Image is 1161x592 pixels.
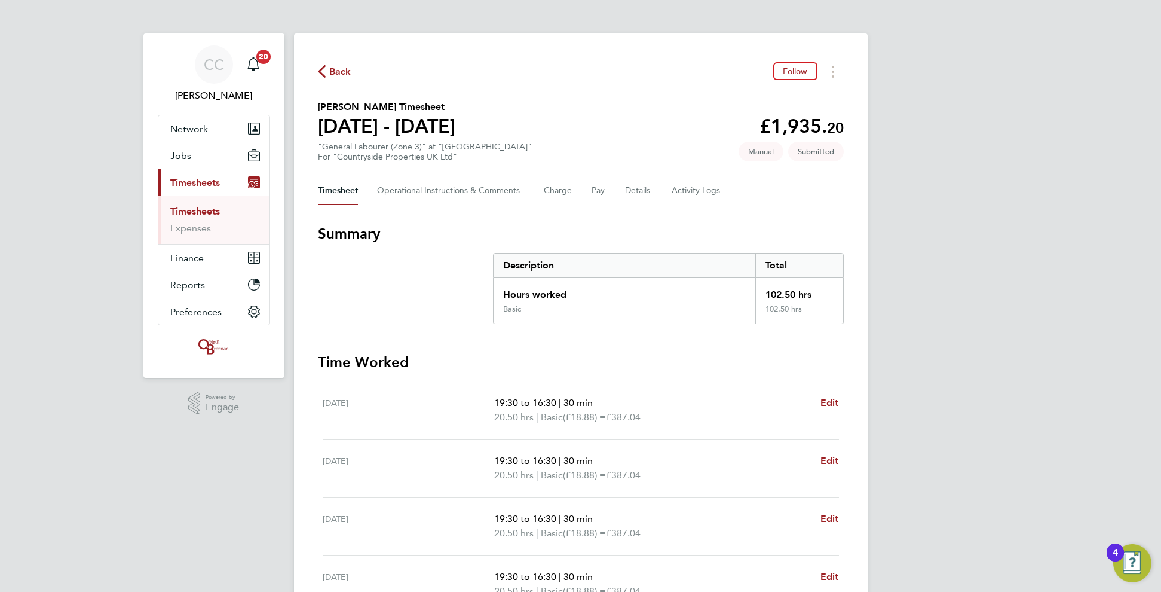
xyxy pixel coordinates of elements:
[170,206,220,217] a: Timesheets
[170,222,211,234] a: Expenses
[739,142,783,161] span: This timesheet was manually created.
[188,392,239,415] a: Powered byEngage
[536,527,538,539] span: |
[820,513,839,524] span: Edit
[206,392,239,402] span: Powered by
[563,469,606,481] span: (£18.88) =
[759,115,844,138] app-decimal: £1,935.
[606,469,641,481] span: £387.04
[563,397,593,408] span: 30 min
[204,57,224,72] span: CC
[592,176,606,205] button: Pay
[323,512,495,541] div: [DATE]
[625,176,653,205] button: Details
[158,169,269,196] button: Timesheets
[318,64,351,79] button: Back
[544,176,572,205] button: Charge
[494,411,534,423] span: 20.50 hrs
[323,454,495,483] div: [DATE]
[820,571,839,582] span: Edit
[318,176,358,205] button: Timesheet
[494,571,556,582] span: 19:30 to 16:30
[559,397,561,408] span: |
[158,142,269,169] button: Jobs
[329,65,351,79] span: Back
[206,402,239,413] span: Engage
[318,114,455,138] h1: [DATE] - [DATE]
[158,89,270,103] span: Charlotte Carter
[170,177,220,188] span: Timesheets
[563,411,606,423] span: (£18.88) =
[494,469,534,481] span: 20.50 hrs
[318,152,532,162] div: For "Countryside Properties UK Ltd"
[755,278,843,304] div: 102.50 hrs
[536,411,538,423] span: |
[318,224,844,243] h3: Summary
[559,571,561,582] span: |
[494,513,556,524] span: 19:30 to 16:30
[563,571,593,582] span: 30 min
[494,455,556,466] span: 19:30 to 16:30
[170,279,205,291] span: Reports
[158,298,269,325] button: Preferences
[377,176,525,205] button: Operational Instructions & Comments
[755,304,843,324] div: 102.50 hrs
[606,527,641,539] span: £387.04
[788,142,844,161] span: This timesheet is Submitted.
[1113,544,1151,582] button: Open Resource Center, 4 new notifications
[820,512,839,526] a: Edit
[503,304,521,314] div: Basic
[563,513,593,524] span: 30 min
[158,337,270,356] a: Go to home page
[158,245,269,271] button: Finance
[541,410,563,425] span: Basic
[822,62,844,81] button: Timesheets Menu
[755,254,843,277] div: Total
[170,252,204,264] span: Finance
[541,526,563,541] span: Basic
[493,253,844,324] div: Summary
[820,570,839,584] a: Edit
[318,142,532,162] div: "General Labourer (Zone 3)" at "[GEOGRAPHIC_DATA]"
[820,397,839,408] span: Edit
[820,454,839,468] a: Edit
[143,33,284,378] nav: Main navigation
[783,66,808,77] span: Follow
[256,50,271,64] span: 20
[1113,553,1118,568] div: 4
[820,396,839,410] a: Edit
[494,278,756,304] div: Hours worked
[241,45,265,84] a: 20
[563,527,606,539] span: (£18.88) =
[170,150,191,161] span: Jobs
[158,271,269,298] button: Reports
[196,337,231,356] img: oneillandbrennan-logo-retina.png
[158,45,270,103] a: CC[PERSON_NAME]
[318,353,844,372] h3: Time Worked
[323,396,495,425] div: [DATE]
[820,455,839,466] span: Edit
[563,455,593,466] span: 30 min
[494,397,556,408] span: 19:30 to 16:30
[672,176,722,205] button: Activity Logs
[318,100,455,114] h2: [PERSON_NAME] Timesheet
[773,62,817,80] button: Follow
[170,123,208,135] span: Network
[541,468,563,483] span: Basic
[536,469,538,481] span: |
[494,527,534,539] span: 20.50 hrs
[606,411,641,423] span: £387.04
[827,119,844,136] span: 20
[158,115,269,142] button: Network
[559,455,561,466] span: |
[559,513,561,524] span: |
[158,196,269,244] div: Timesheets
[170,306,222,318] span: Preferences
[494,254,756,277] div: Description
